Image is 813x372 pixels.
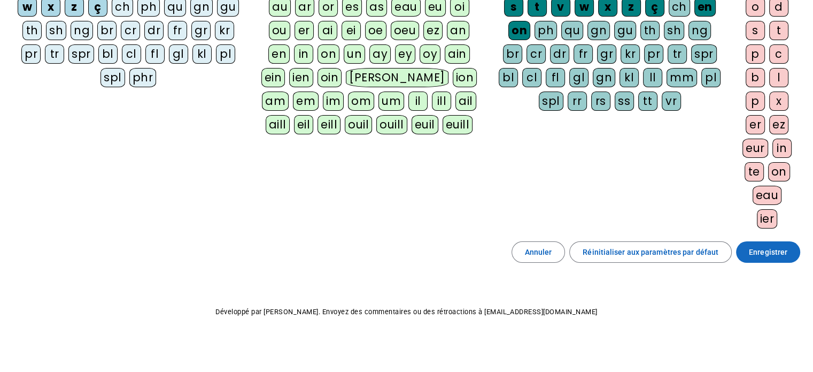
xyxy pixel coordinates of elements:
div: sh [46,21,66,40]
div: tt [638,92,657,111]
div: s [746,21,765,40]
div: ng [688,21,711,40]
div: ou [269,21,290,40]
div: in [294,44,313,64]
div: ill [432,92,451,111]
div: pl [216,44,235,64]
div: on [318,44,339,64]
div: oeu [391,21,420,40]
div: oy [420,44,440,64]
div: in [772,139,792,158]
div: t [769,21,788,40]
div: cl [522,68,541,87]
div: ouill [376,115,407,134]
button: Réinitialiser aux paramètres par défaut [569,241,732,263]
div: ng [71,21,93,40]
div: em [293,92,319,111]
div: euil [412,115,438,134]
div: gl [569,68,589,87]
div: eil [294,115,314,134]
div: th [22,21,42,40]
div: un [344,44,365,64]
div: dr [144,21,164,40]
div: spr [691,44,717,64]
div: cl [122,44,141,64]
div: oe [365,21,386,40]
div: p [746,44,765,64]
div: p [746,92,765,111]
div: pl [701,68,721,87]
div: oin [318,68,342,87]
div: gn [587,21,610,40]
div: rr [568,92,587,111]
div: tr [668,44,687,64]
div: on [768,162,790,181]
button: Annuler [512,241,566,263]
span: Enregistrer [749,246,787,259]
div: er [746,115,765,134]
div: ier [757,209,778,229]
div: br [97,21,117,40]
div: dr [550,44,569,64]
div: th [640,21,660,40]
div: gr [191,21,211,40]
div: il [408,92,428,111]
div: eur [742,139,768,158]
div: gu [614,21,636,40]
div: ain [445,44,470,64]
div: ll [643,68,662,87]
div: pr [644,44,663,64]
div: b [746,68,765,87]
div: ein [261,68,285,87]
div: kr [621,44,640,64]
div: ez [423,21,443,40]
div: fl [546,68,565,87]
span: Réinitialiser aux paramètres par défaut [583,246,718,259]
span: Annuler [525,246,552,259]
div: spl [100,68,125,87]
div: om [348,92,374,111]
div: on [508,21,530,40]
div: bl [98,44,118,64]
div: gr [597,44,616,64]
div: phr [129,68,157,87]
div: mm [667,68,697,87]
div: er [295,21,314,40]
div: eau [753,186,782,205]
div: bl [499,68,518,87]
div: pr [21,44,41,64]
div: ez [769,115,788,134]
div: l [769,68,788,87]
div: ph [535,21,557,40]
div: x [769,92,788,111]
div: ey [395,44,415,64]
div: ail [455,92,476,111]
p: Développé par [PERSON_NAME]. Envoyez des commentaires ou des rétroactions à [EMAIL_ADDRESS][DOMAI... [9,306,804,318]
div: ion [453,68,477,87]
div: gl [169,44,188,64]
div: fl [145,44,165,64]
div: euill [443,115,473,134]
div: c [769,44,788,64]
div: ai [318,21,337,40]
div: ei [342,21,361,40]
div: im [323,92,344,111]
div: kl [192,44,212,64]
div: rs [591,92,610,111]
div: en [268,44,290,64]
div: an [447,21,469,40]
div: te [745,162,764,181]
div: fr [574,44,593,64]
div: cr [121,21,140,40]
div: qu [561,21,583,40]
div: am [262,92,289,111]
div: eill [318,115,340,134]
div: fr [168,21,187,40]
div: br [503,44,522,64]
div: gn [593,68,615,87]
div: spr [68,44,94,64]
div: cr [526,44,546,64]
div: aill [266,115,290,134]
div: kl [620,68,639,87]
div: [PERSON_NAME] [346,68,448,87]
